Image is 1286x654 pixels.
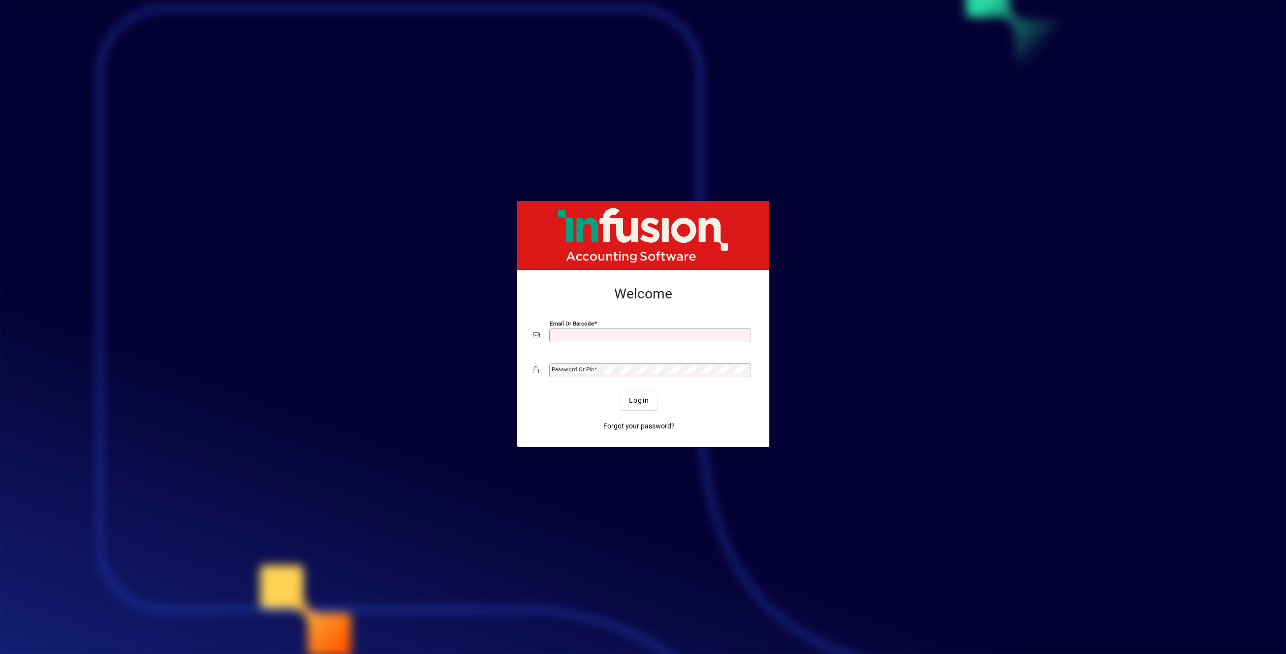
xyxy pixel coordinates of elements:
[550,320,594,327] mat-label: Email or Barcode
[621,392,657,410] button: Login
[629,395,649,406] span: Login
[603,421,675,431] span: Forgot your password?
[552,366,594,373] mat-label: Password or Pin
[533,286,754,302] h2: Welcome
[599,418,679,435] a: Forgot your password?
